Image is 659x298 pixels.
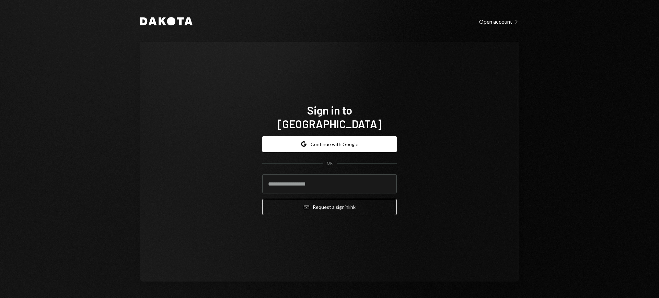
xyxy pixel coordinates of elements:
a: Open account [479,17,519,25]
div: OR [327,160,333,166]
button: Request a signinlink [262,199,397,215]
button: Continue with Google [262,136,397,152]
h1: Sign in to [GEOGRAPHIC_DATA] [262,103,397,131]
